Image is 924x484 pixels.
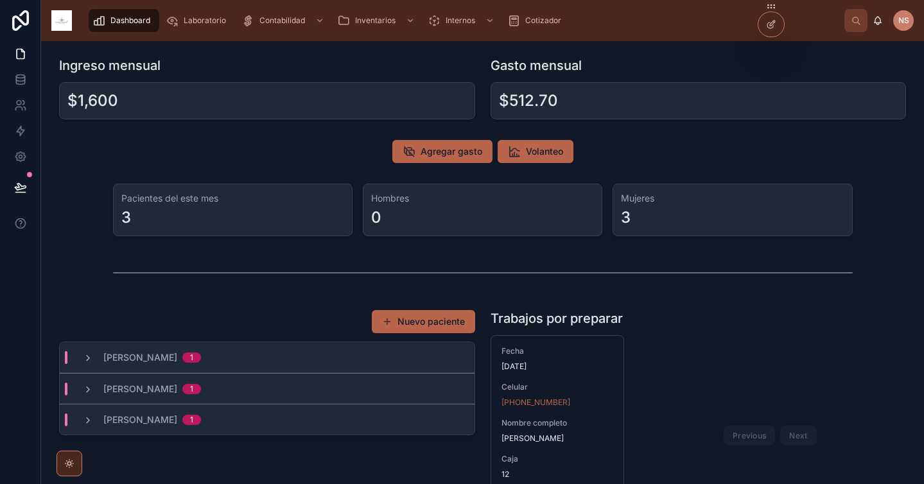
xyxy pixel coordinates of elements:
span: NS [898,15,909,26]
button: Volanteo [498,140,573,163]
h3: Pacientes del este mes [121,192,344,205]
div: 3 [121,207,131,228]
div: $512.70 [499,91,558,111]
span: Dashboard [110,15,150,26]
div: 3 [621,207,631,228]
img: App logo [51,10,72,31]
button: Agregar gasto [392,140,493,163]
a: Internos [424,9,501,32]
h1: Ingreso mensual [59,56,161,74]
span: Celular [501,382,613,392]
span: Volanteo [526,145,563,158]
div: 1 [190,415,193,425]
a: Dashboard [89,9,159,32]
span: Laboratorio [184,15,226,26]
span: Nombre completo [501,418,613,428]
span: Internos [446,15,475,26]
div: 1 [190,384,193,394]
h1: Trabajos por preparar [491,309,623,327]
a: Cotizador [503,9,570,32]
a: Contabilidad [238,9,331,32]
span: [DATE] [501,361,613,372]
span: [PERSON_NAME] [103,383,177,395]
div: $1,600 [67,91,118,111]
span: Inventarios [355,15,396,26]
div: scrollable content [82,6,844,35]
button: Nuevo paciente [372,310,475,333]
span: [PERSON_NAME] [103,413,177,426]
h3: Mujeres [621,192,844,205]
a: Inventarios [333,9,421,32]
h1: Gasto mensual [491,56,582,74]
span: [PERSON_NAME] [501,433,613,444]
span: Contabilidad [259,15,305,26]
a: Laboratorio [162,9,235,32]
h3: Hombres [371,192,594,205]
a: [PHONE_NUMBER] [501,397,570,408]
span: 12 [501,469,613,480]
div: 1 [190,352,193,363]
span: Agregar gasto [421,145,482,158]
span: [PERSON_NAME] [103,351,177,364]
span: Fecha [501,346,613,356]
div: 0 [371,207,381,228]
span: Caja [501,454,613,464]
span: Cotizador [525,15,561,26]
